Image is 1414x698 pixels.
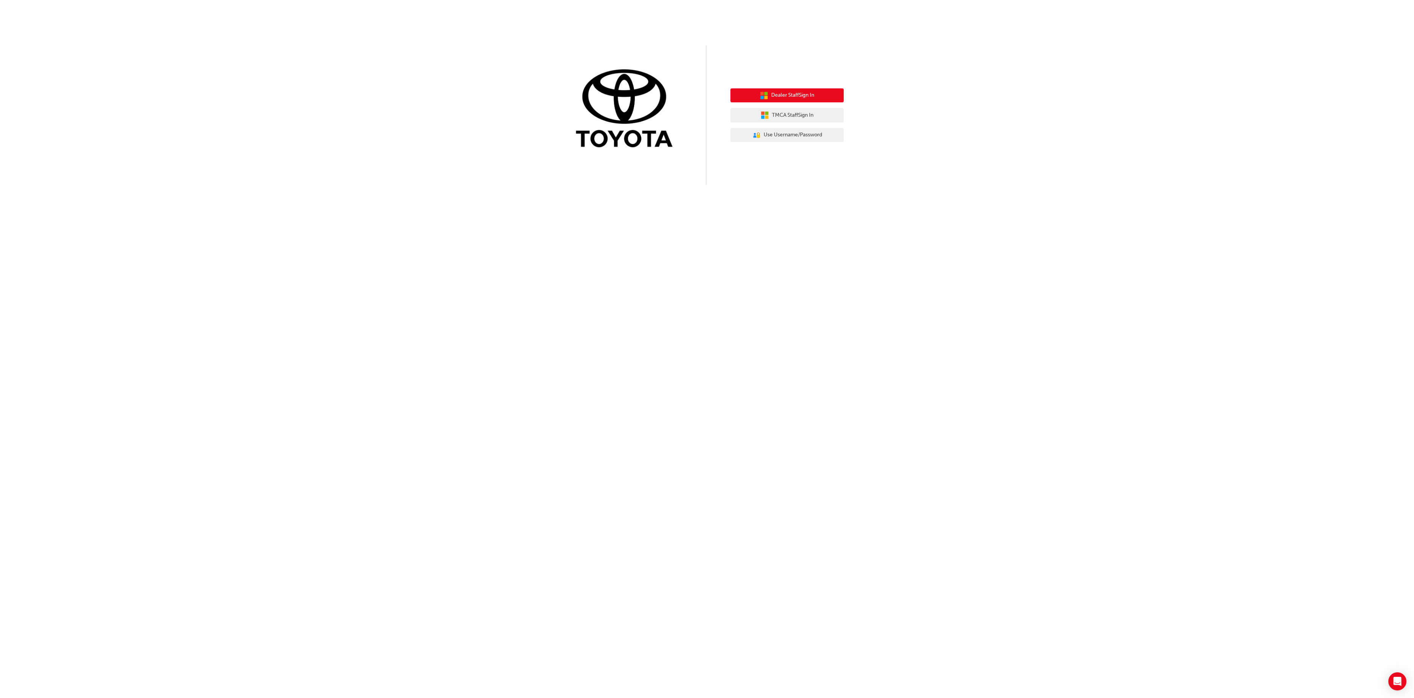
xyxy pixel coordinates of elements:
div: Open Intercom Messenger [1388,672,1406,690]
span: TMCA Staff Sign In [772,111,814,120]
img: Trak [570,68,684,151]
span: Use Username/Password [764,131,822,139]
button: Use Username/Password [730,128,844,142]
button: Dealer StaffSign In [730,88,844,103]
button: TMCA StaffSign In [730,108,844,122]
span: Dealer Staff Sign In [771,91,814,100]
